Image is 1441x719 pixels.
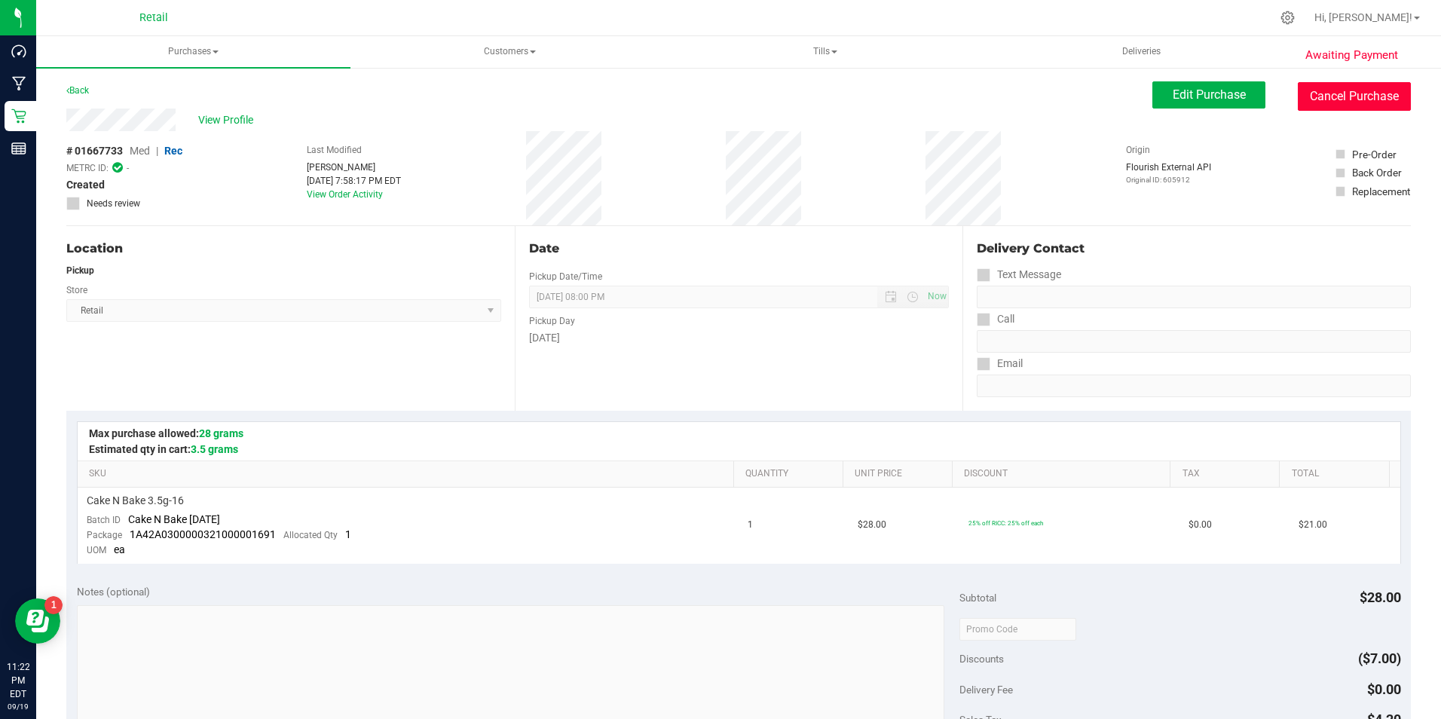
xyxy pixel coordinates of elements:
span: | [156,145,158,157]
inline-svg: Retail [11,109,26,124]
button: Edit Purchase [1152,81,1265,109]
div: Pre-Order [1352,147,1397,162]
inline-svg: Manufacturing [11,76,26,91]
span: Created [66,177,105,193]
span: Subtotal [959,592,996,604]
span: Customers [353,37,665,67]
label: Last Modified [307,143,362,157]
span: Discounts [959,645,1004,672]
span: Estimated qty in cart: [89,443,238,455]
span: 1A42A0300000321000001691 [130,528,276,540]
span: # 01667733 [66,143,123,159]
label: Pickup Date/Time [529,270,602,283]
span: Rec [164,145,182,157]
span: Allocated Qty [283,530,338,540]
div: Date [529,240,950,258]
span: $28.00 [858,518,886,532]
span: View Profile [198,112,259,128]
span: 28 grams [199,427,243,439]
a: Tax [1182,468,1274,480]
span: $0.00 [1367,681,1401,697]
div: Replacement [1352,184,1410,199]
div: Delivery Contact [977,240,1411,258]
input: Format: (999) 999-9999 [977,330,1411,353]
a: SKU [89,468,727,480]
span: Cake N Bake [DATE] [128,513,220,525]
label: Origin [1126,143,1150,157]
span: 1 [345,528,351,540]
span: Needs review [87,197,140,210]
span: Batch ID [87,515,121,525]
span: Notes (optional) [77,586,150,598]
div: [PERSON_NAME] [307,161,401,174]
a: Unit Price [855,468,946,480]
div: Location [66,240,501,258]
label: Call [977,308,1014,330]
label: Pickup Day [529,314,575,328]
a: Customers [352,36,666,68]
span: 25% off RICC: 25% off each [968,519,1043,527]
span: ($7.00) [1358,650,1401,666]
a: Discount [964,468,1164,480]
p: 09/19 [7,701,29,712]
label: Store [66,283,87,297]
span: $21.00 [1299,518,1327,532]
span: ea [114,543,125,555]
span: Awaiting Payment [1305,47,1398,64]
button: Cancel Purchase [1298,82,1411,111]
span: $0.00 [1189,518,1212,532]
div: Back Order [1352,165,1402,180]
span: Max purchase allowed: [89,427,243,439]
div: Flourish External API [1126,161,1211,185]
span: Edit Purchase [1173,87,1246,102]
input: Promo Code [959,618,1076,641]
a: Total [1292,468,1383,480]
a: Quantity [745,468,837,480]
a: Deliveries [984,36,1299,68]
label: Text Message [977,264,1061,286]
span: UOM [87,545,106,555]
span: $28.00 [1360,589,1401,605]
span: Retail [139,11,168,24]
span: Tills [669,37,982,67]
span: Med [130,145,150,157]
span: 3.5 grams [191,443,238,455]
iframe: Resource center unread badge [44,596,63,614]
div: [DATE] 7:58:17 PM EDT [307,174,401,188]
a: View Order Activity [307,189,383,200]
span: 1 [748,518,753,532]
a: Back [66,85,89,96]
label: Email [977,353,1023,375]
span: METRC ID: [66,161,109,175]
input: Format: (999) 999-9999 [977,286,1411,308]
span: Cake N Bake 3.5g-16 [87,494,184,508]
span: - [127,161,129,175]
a: Purchases [36,36,350,68]
span: Delivery Fee [959,684,1013,696]
strong: Pickup [66,265,94,276]
span: In Sync [112,161,123,175]
span: Hi, [PERSON_NAME]! [1314,11,1412,23]
p: 11:22 PM EDT [7,660,29,701]
div: Manage settings [1278,11,1297,25]
a: Tills [668,36,983,68]
inline-svg: Dashboard [11,44,26,59]
span: Package [87,530,122,540]
div: [DATE] [529,330,950,346]
span: Deliveries [1102,45,1181,58]
p: Original ID: 605912 [1126,174,1211,185]
inline-svg: Reports [11,141,26,156]
iframe: Resource center [15,598,60,644]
